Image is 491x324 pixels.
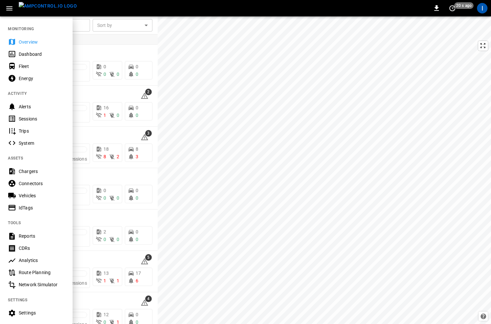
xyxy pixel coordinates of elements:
[19,103,64,110] div: Alerts
[19,192,64,199] div: Vehicles
[19,51,64,57] div: Dashboard
[19,233,64,239] div: Reports
[454,2,474,9] span: 20 s ago
[19,310,64,316] div: Settings
[19,128,64,134] div: Trips
[19,75,64,82] div: Energy
[19,180,64,187] div: Connectors
[19,140,64,146] div: System
[19,205,64,211] div: IdTags
[19,269,64,276] div: Route Planning
[19,257,64,264] div: Analytics
[19,63,64,70] div: Fleet
[477,3,487,13] div: profile-icon
[19,116,64,122] div: Sessions
[19,245,64,251] div: CDRs
[19,39,64,45] div: Overview
[19,2,77,10] img: ampcontrol.io logo
[19,168,64,175] div: Chargers
[19,281,64,288] div: Network Simulator
[447,3,458,13] button: set refresh interval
